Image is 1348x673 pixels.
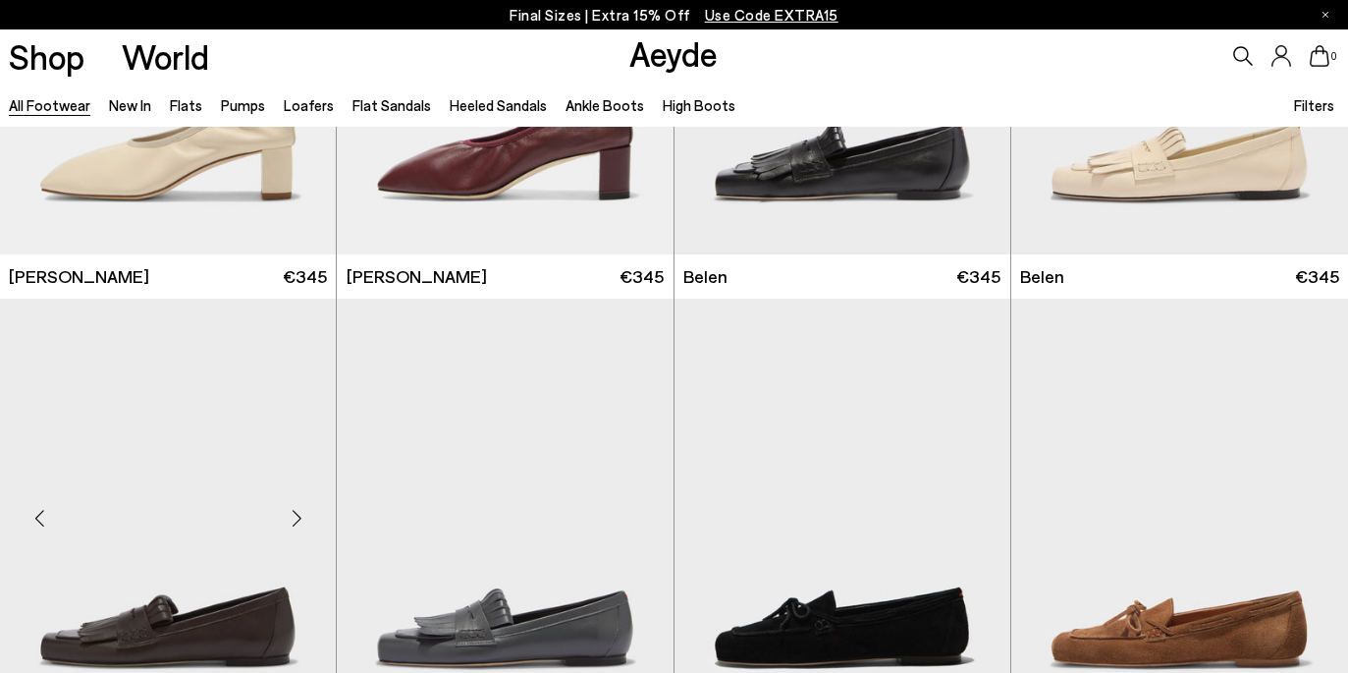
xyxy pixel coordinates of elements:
[221,96,265,114] a: Pumps
[122,39,209,74] a: World
[674,254,1010,299] a: Belen €345
[1020,264,1064,289] span: Belen
[10,488,69,547] div: Previous slide
[663,96,735,114] a: High Boots
[1294,96,1334,114] span: Filters
[337,254,673,299] a: [PERSON_NAME] €345
[566,96,644,114] a: Ankle Boots
[620,264,664,289] span: €345
[9,264,149,289] span: [PERSON_NAME]
[284,96,334,114] a: Loafers
[9,39,84,74] a: Shop
[9,96,90,114] a: All Footwear
[109,96,151,114] a: New In
[705,6,838,24] span: Navigate to /collections/ss25-final-sizes
[1295,264,1339,289] span: €345
[347,264,487,289] span: [PERSON_NAME]
[352,96,431,114] a: Flat Sandals
[629,32,718,74] a: Aeyde
[1011,254,1348,299] a: Belen €345
[170,96,202,114] a: Flats
[1329,51,1339,62] span: 0
[683,264,728,289] span: Belen
[283,264,327,289] span: €345
[450,96,547,114] a: Heeled Sandals
[1310,45,1329,67] a: 0
[267,488,326,547] div: Next slide
[510,3,838,28] p: Final Sizes | Extra 15% Off
[956,264,1000,289] span: €345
